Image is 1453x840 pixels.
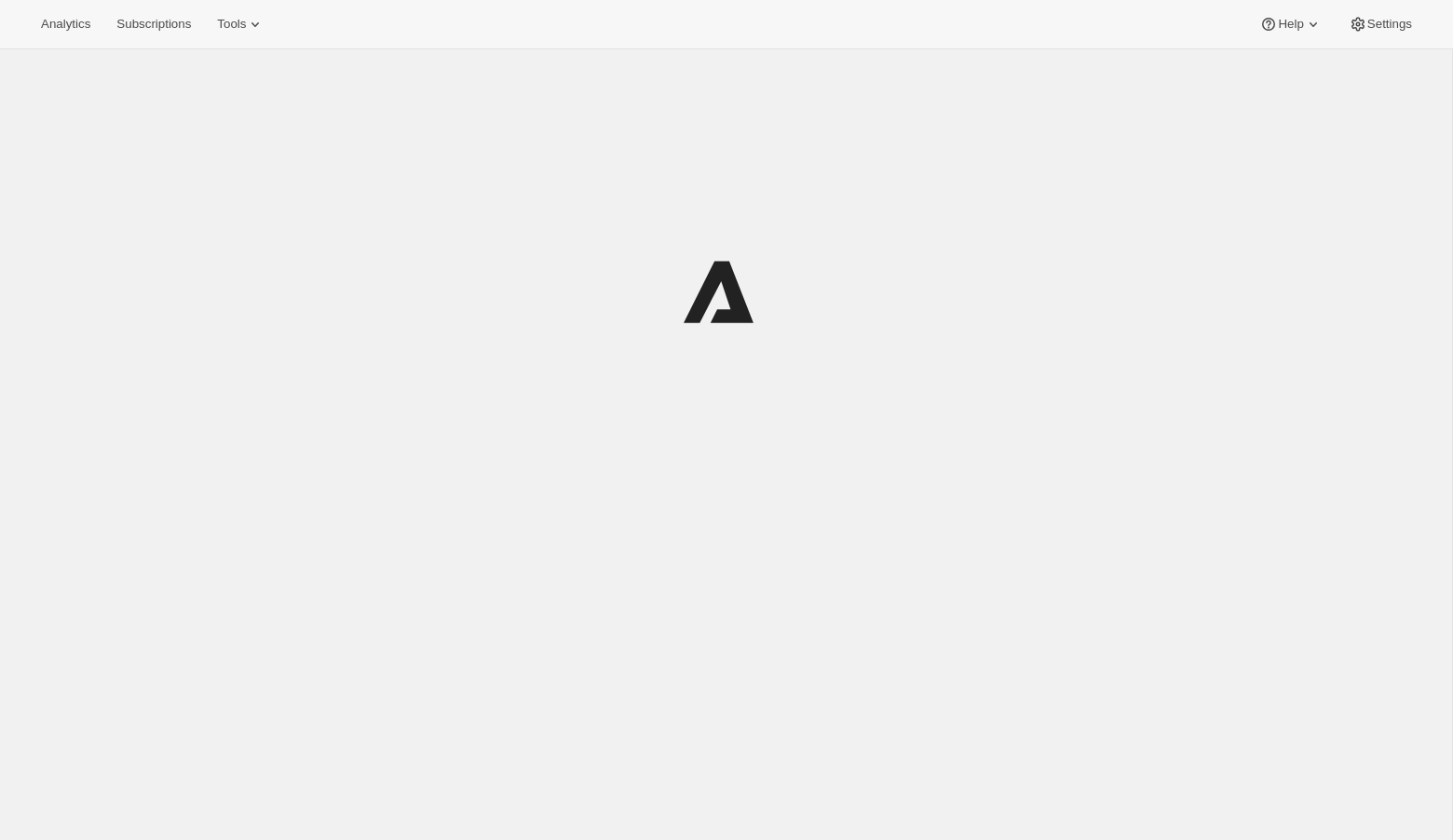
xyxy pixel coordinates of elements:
span: Subscriptions [116,17,191,32]
button: Tools [206,11,276,37]
button: Analytics [30,11,102,37]
button: Help [1248,11,1333,37]
span: Tools [217,17,246,32]
span: Settings [1367,17,1412,32]
button: Settings [1338,11,1423,37]
span: Analytics [41,17,90,32]
span: Help [1278,17,1303,32]
button: Subscriptions [105,11,202,37]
